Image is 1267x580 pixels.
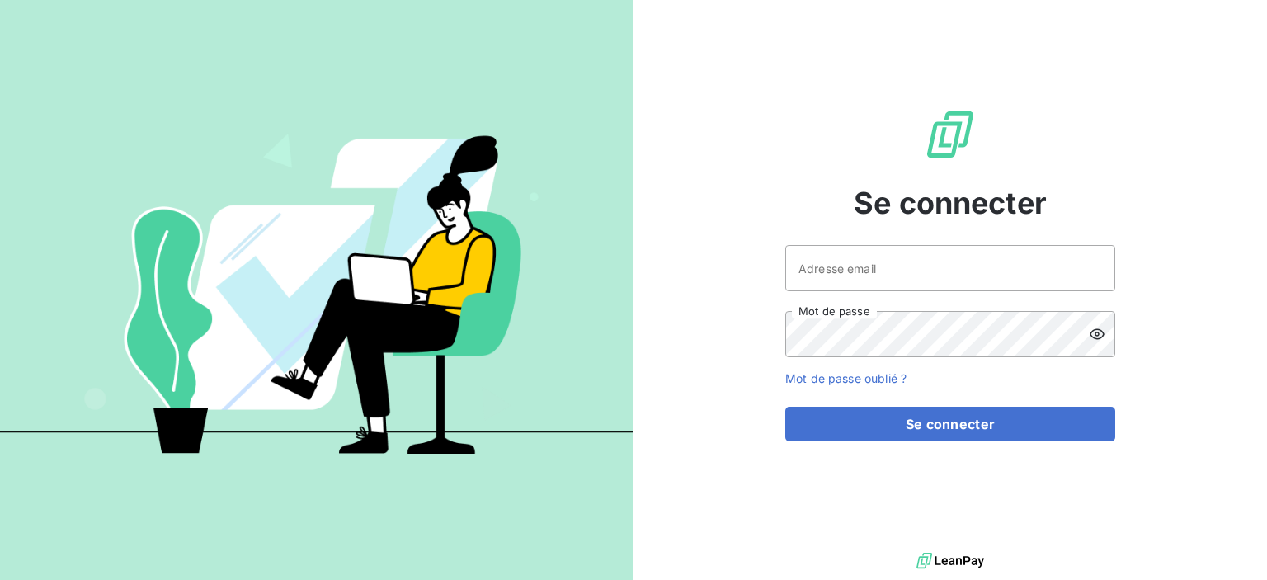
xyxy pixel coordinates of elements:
[785,407,1115,441] button: Se connecter
[785,371,907,385] a: Mot de passe oublié ?
[916,549,984,573] img: logo
[785,245,1115,291] input: placeholder
[854,181,1047,225] span: Se connecter
[924,108,977,161] img: Logo LeanPay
